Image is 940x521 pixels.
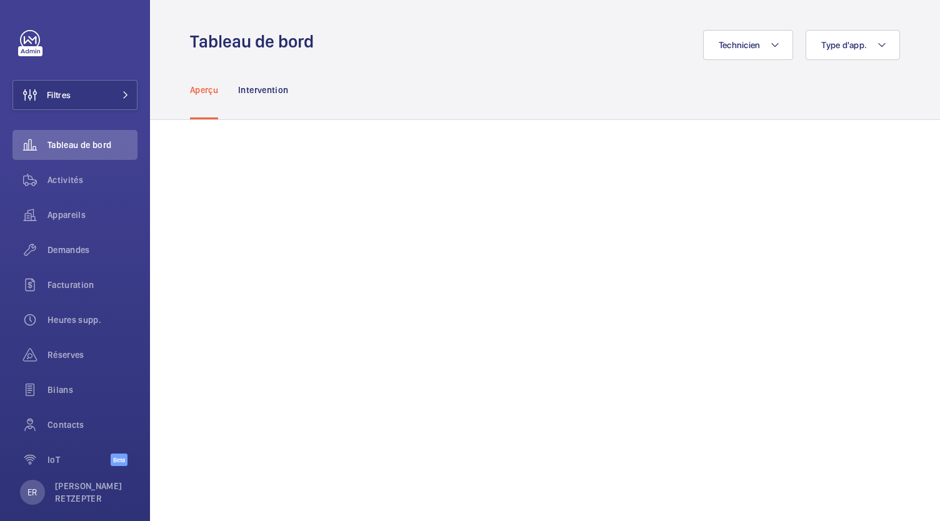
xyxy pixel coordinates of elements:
[47,349,137,361] span: Réserves
[703,30,794,60] button: Technicien
[27,486,37,499] p: ER
[47,174,137,186] span: Activités
[719,40,761,50] span: Technicien
[47,314,137,326] span: Heures supp.
[47,454,111,466] span: IoT
[190,30,321,53] h1: Tableau de bord
[47,419,137,431] span: Contacts
[55,480,130,505] p: [PERSON_NAME] RETZEPTER
[190,84,218,96] p: Aperçu
[111,454,127,466] span: Beta
[47,139,137,151] span: Tableau de bord
[47,384,137,396] span: Bilans
[806,30,900,60] button: Type d'app.
[238,84,288,96] p: Intervention
[47,244,137,256] span: Demandes
[47,279,137,291] span: Facturation
[47,209,137,221] span: Appareils
[12,80,137,110] button: Filtres
[47,89,71,101] span: Filtres
[821,40,867,50] span: Type d'app.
